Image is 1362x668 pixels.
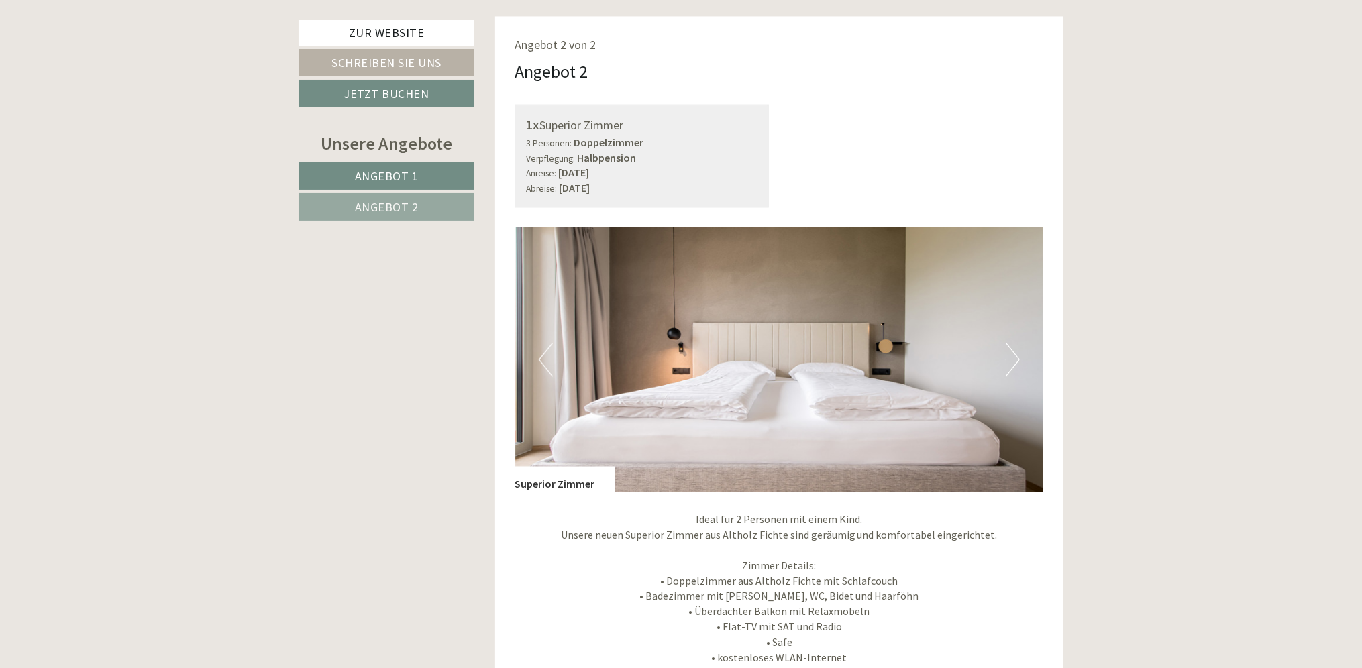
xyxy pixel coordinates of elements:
b: [DATE] [560,181,590,194]
b: Doppelzimmer [574,135,644,149]
a: Schreiben Sie uns [299,49,474,76]
div: Guten Tag, wie können wir Ihnen helfen? [10,36,213,77]
small: Verpflegung: [527,153,576,164]
b: Halbpension [578,151,637,164]
a: Zur Website [299,20,474,46]
button: Next [1006,343,1020,376]
small: Abreise: [527,183,558,194]
span: Angebot 1 [355,168,419,184]
a: Jetzt buchen [299,80,474,107]
span: Angebot 2 [355,199,419,215]
div: Angebot 2 [515,59,588,84]
span: Angebot 2 von 2 [515,37,596,52]
div: Unsere Angebote [299,131,474,156]
button: Senden [442,349,529,377]
div: [DATE] [240,10,289,33]
div: Superior Zimmer [515,466,615,492]
small: 18:53 [20,65,207,74]
img: image [515,227,1044,492]
div: Inso Sonnenheim [20,39,207,50]
button: Previous [539,343,553,376]
small: 3 Personen: [527,137,572,149]
div: Superior Zimmer [527,115,758,135]
b: 1x [527,116,540,133]
small: Anreise: [527,168,557,179]
b: [DATE] [559,166,590,179]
